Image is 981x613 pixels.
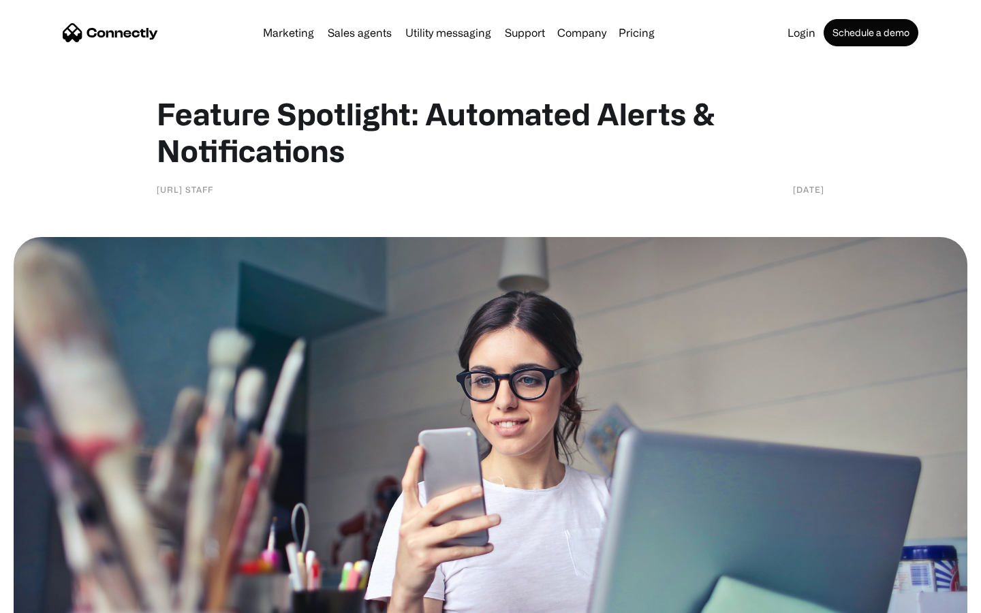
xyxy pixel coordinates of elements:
div: [DATE] [793,183,824,196]
a: Utility messaging [400,27,497,38]
a: Schedule a demo [824,19,918,46]
a: Pricing [613,27,660,38]
a: Login [782,27,821,38]
div: Company [557,23,606,42]
h1: Feature Spotlight: Automated Alerts & Notifications [157,95,824,169]
ul: Language list [27,589,82,608]
div: [URL] staff [157,183,213,196]
a: Marketing [258,27,320,38]
aside: Language selected: English [14,589,82,608]
a: Support [499,27,550,38]
a: Sales agents [322,27,397,38]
